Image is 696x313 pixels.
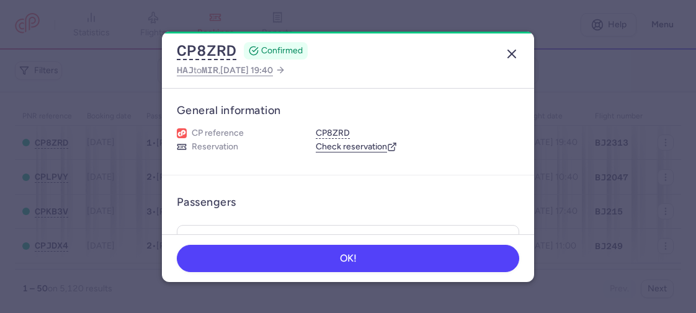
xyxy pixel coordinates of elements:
[177,104,519,118] h3: General information
[340,253,357,264] span: OK!
[177,128,187,138] figure: 1L airline logo
[177,195,236,209] h3: Passengers
[177,63,273,78] span: to ,
[177,245,519,272] button: OK!
[316,128,350,139] button: CP8ZRD
[316,141,397,152] a: Check reservation
[192,141,238,152] span: Reservation
[202,65,218,75] span: MIR
[220,65,273,76] span: [DATE] 19:40
[192,128,244,139] span: CP reference
[177,42,236,60] button: CP8ZRD
[177,63,285,78] a: HAJtoMIR,[DATE] 19:40
[261,45,303,57] span: CONFIRMED
[177,65,194,75] span: HAJ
